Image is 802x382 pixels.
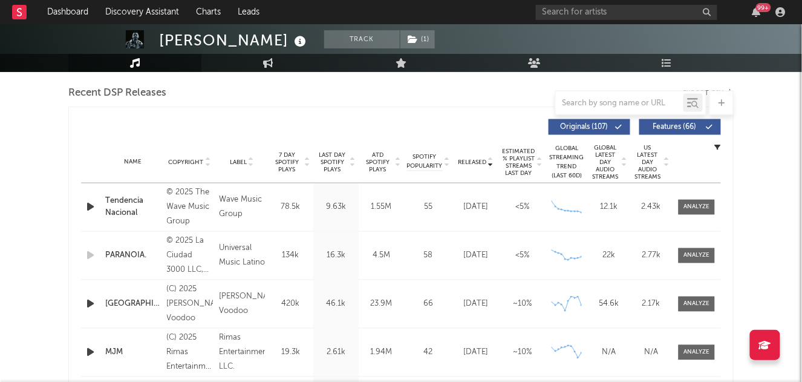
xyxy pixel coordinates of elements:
button: 99+ [752,7,761,17]
div: <5% [502,250,543,262]
div: 78.5k [271,202,310,214]
input: Search by song name or URL [556,99,683,108]
div: [DATE] [455,202,496,214]
span: US Latest Day Audio Streams [633,144,662,180]
div: [DATE] [455,298,496,311]
div: [DATE] [455,250,496,262]
div: 66 [407,298,449,311]
div: ~ 10 % [502,298,543,311]
div: 2.17k [633,298,670,311]
div: 99 + [756,3,771,12]
span: Released [458,159,486,166]
button: Export CSV [683,90,734,97]
div: [PERSON_NAME] [159,30,309,50]
div: 54.6k [591,298,627,311]
div: Global Streaming Trend (Last 60D) [549,144,585,180]
div: 2.61k [316,347,356,359]
span: Recent DSP Releases [68,86,166,100]
span: ( 1 ) [400,30,435,48]
a: PARANOIA. [105,250,161,262]
a: Tendencia Nacional [105,196,161,219]
a: [GEOGRAPHIC_DATA] [105,298,161,311]
div: 9.63k [316,202,356,214]
div: N/A [633,347,670,359]
span: Label [230,159,247,166]
div: © 2025 The Wave Music Group [167,186,213,229]
button: Originals(107) [549,119,630,135]
div: 2.43k [633,202,670,214]
div: ~ 10 % [502,347,543,359]
div: 2.77k [633,250,670,262]
span: Global Latest Day Audio Streams [591,144,620,180]
div: 42 [407,347,449,359]
a: MJM [105,347,161,359]
span: Features ( 66 ) [647,123,703,131]
div: N/A [591,347,627,359]
span: Estimated % Playlist Streams Last Day [502,148,535,177]
div: 19.3k [271,347,310,359]
div: Universal Music Latino [219,242,265,271]
span: ATD Spotify Plays [362,151,394,173]
div: 420k [271,298,310,311]
input: Search for artists [536,5,717,20]
span: Originals ( 107 ) [556,123,612,131]
div: Rimas Entertainment LLC. [219,331,265,375]
div: 134k [271,250,310,262]
button: (1) [400,30,435,48]
div: 4.5M [362,250,401,262]
div: 1.55M [362,202,401,214]
span: Copyright [169,159,204,166]
div: (C) 2025 [PERSON_NAME] Voodoo [167,283,213,326]
div: [PERSON_NAME] Voodoo [219,290,265,319]
div: © 2025 La Ciudad 3000 LLC, Exclusively Licensed to UMG Recordings, Inc. [167,234,213,278]
div: 55 [407,202,449,214]
div: 58 [407,250,449,262]
span: 7 Day Spotify Plays [271,151,303,173]
div: 46.1k [316,298,356,311]
button: Features(66) [639,119,721,135]
div: 12.1k [591,202,627,214]
div: <5% [502,202,543,214]
div: Wave Music Group [219,193,265,222]
div: (C) 2025 Rimas Entertainment LLC. [167,331,213,375]
div: 16.3k [316,250,356,262]
span: Last Day Spotify Plays [316,151,348,173]
div: Name [105,157,161,166]
div: 23.9M [362,298,401,311]
button: Track [324,30,400,48]
span: Spotify Popularity [407,153,443,171]
div: 1.94M [362,347,401,359]
div: [DATE] [455,347,496,359]
div: 22k [591,250,627,262]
